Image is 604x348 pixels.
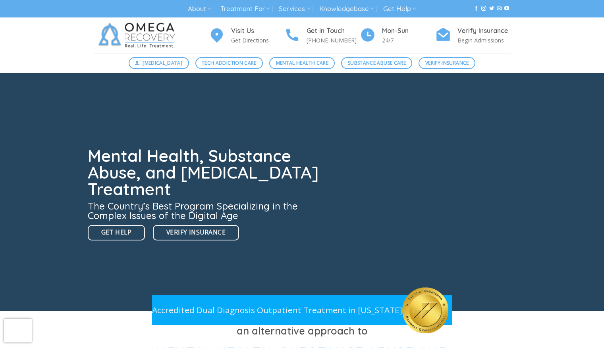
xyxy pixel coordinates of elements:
[4,319,32,342] iframe: reCAPTCHA
[307,26,360,36] h4: Get In Touch
[425,59,469,67] span: Verify Insurance
[269,57,335,69] a: Mental Health Care
[202,59,257,67] span: Tech Addiction Care
[152,304,402,317] p: Accredited Dual Diagnosis Outpatient Treatment in [US_STATE]
[129,57,189,69] a: [MEDICAL_DATA]
[382,26,435,36] h4: Mon-Sun
[284,26,360,45] a: Get In Touch [PHONE_NUMBER]
[94,17,183,53] img: Omega Recovery
[307,36,360,45] p: [PHONE_NUMBER]
[276,59,328,67] span: Mental Health Care
[231,36,284,45] p: Get Directions
[419,57,475,69] a: Verify Insurance
[474,6,479,12] a: Follow on Facebook
[94,323,511,339] h3: an alternative approach to
[457,26,511,36] h4: Verify Insurance
[348,59,406,67] span: Substance Abuse Care
[101,227,132,237] span: Get Help
[88,201,324,220] h3: The Country’s Best Program Specializing in the Complex Issues of the Digital Age
[231,26,284,36] h4: Visit Us
[188,2,211,16] a: About
[481,6,486,12] a: Follow on Instagram
[489,6,494,12] a: Follow on Twitter
[195,57,263,69] a: Tech Addiction Care
[457,36,511,45] p: Begin Admissions
[497,6,502,12] a: Send us an email
[279,2,310,16] a: Services
[143,59,182,67] span: [MEDICAL_DATA]
[319,2,374,16] a: Knowledgebase
[341,57,412,69] a: Substance Abuse Care
[88,225,145,240] a: Get Help
[88,148,324,198] h1: Mental Health, Substance Abuse, and [MEDICAL_DATA] Treatment
[220,2,270,16] a: Treatment For
[153,225,239,240] a: Verify Insurance
[435,26,511,45] a: Verify Insurance Begin Admissions
[209,26,284,45] a: Visit Us Get Directions
[166,227,226,237] span: Verify Insurance
[382,36,435,45] p: 24/7
[383,2,416,16] a: Get Help
[504,6,509,12] a: Follow on YouTube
